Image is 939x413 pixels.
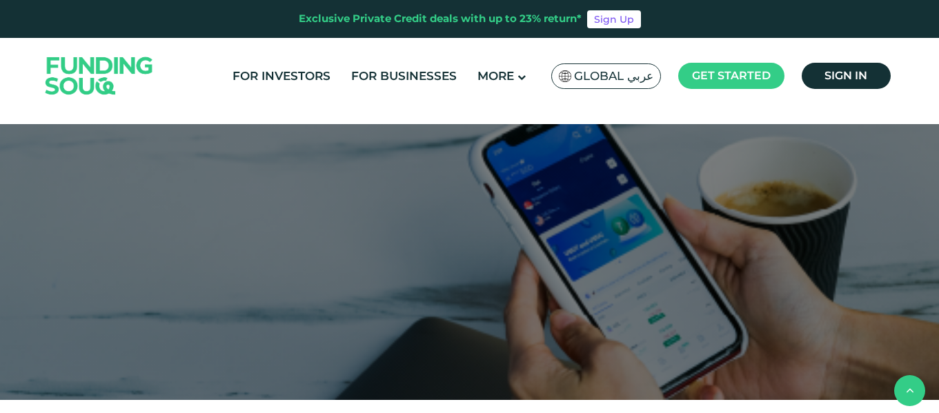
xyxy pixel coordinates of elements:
a: For Businesses [348,65,460,88]
a: Sign in [802,63,891,89]
img: SA Flag [559,70,571,82]
div: Exclusive Private Credit deals with up to 23% return* [299,11,582,27]
a: Sign Up [587,10,641,28]
span: More [477,69,514,83]
span: Get started [692,69,771,82]
button: back [894,375,925,406]
img: Logo [32,41,167,110]
span: Sign in [824,69,867,82]
span: Global عربي [574,68,653,84]
a: For Investors [229,65,334,88]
